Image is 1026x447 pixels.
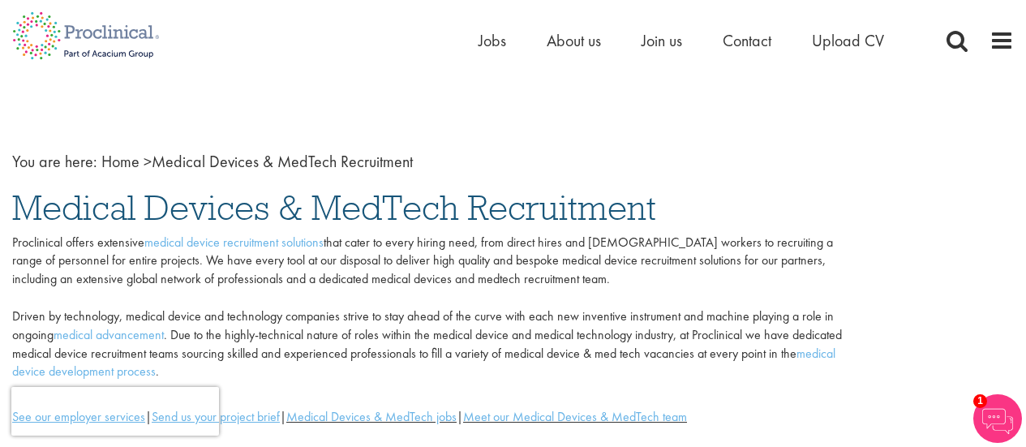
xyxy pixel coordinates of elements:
span: 1 [973,394,987,408]
div: | | | [12,408,843,427]
a: Contact [723,30,771,51]
img: Chatbot [973,394,1022,443]
a: Join us [642,30,682,51]
a: About us [547,30,601,51]
a: medical device recruitment solutions [144,234,324,251]
a: Meet our Medical Devices & MedTech team [463,408,687,425]
a: medical device development process [12,345,835,380]
span: You are here: [12,151,97,172]
span: Medical Devices & MedTech Recruitment [12,186,656,230]
a: medical advancement [54,326,164,343]
a: Medical Devices & MedTech jobs [286,408,457,425]
span: Medical Devices & MedTech Recruitment [101,151,413,172]
a: Jobs [479,30,506,51]
a: breadcrumb link to Home [101,151,140,172]
span: > [144,151,152,172]
a: Upload CV [812,30,884,51]
p: Proclinical offers extensive that cater to every hiring need, from direct hires and [DEMOGRAPHIC_... [12,234,843,382]
iframe: reCAPTCHA [11,387,219,436]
